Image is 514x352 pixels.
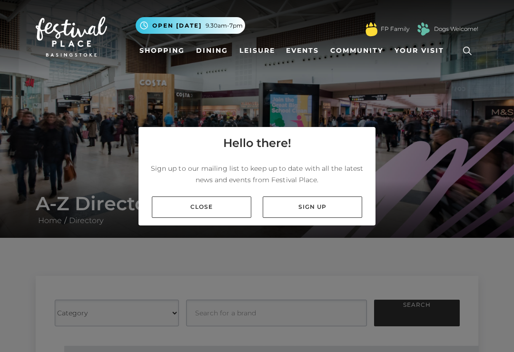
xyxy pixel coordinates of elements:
a: FP Family [381,25,409,33]
a: Close [152,196,251,218]
a: Community [326,42,387,59]
a: Events [282,42,323,59]
span: Your Visit [395,46,444,56]
a: Your Visit [391,42,453,59]
img: Festival Place Logo [36,17,107,57]
a: Dogs Welcome! [434,25,478,33]
p: Sign up to our mailing list to keep up to date with all the latest news and events from Festival ... [146,163,368,186]
a: Dining [192,42,232,59]
span: Open [DATE] [152,21,202,30]
h4: Hello there! [223,135,291,152]
span: 9.30am-7pm [206,21,243,30]
button: Open [DATE] 9.30am-7pm [136,17,245,34]
a: Leisure [236,42,279,59]
a: Shopping [136,42,188,59]
a: Sign up [263,196,362,218]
